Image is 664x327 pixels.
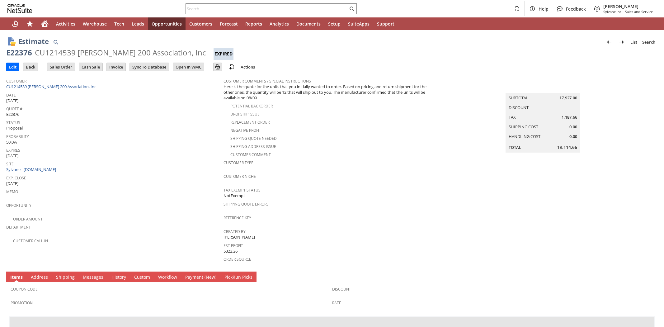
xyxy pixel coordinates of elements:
a: Tax [509,114,516,120]
a: CU1214539 [PERSON_NAME] 200 Association, Inc [6,84,98,89]
span: 5322.26 [224,248,238,254]
span: [DATE] [6,153,18,159]
a: Reference Key [224,215,251,220]
a: PickRun Picks [223,274,254,281]
span: [DATE] [6,98,18,104]
div: E22376 [6,48,32,58]
span: 50.0% [6,139,17,145]
span: SuiteApps [348,21,370,27]
a: Home [37,17,52,30]
a: Customers [186,17,216,30]
span: 1,187.66 [562,114,577,120]
a: Shipping Quote Errors [224,201,269,207]
span: 0.00 [569,124,577,130]
a: Tax Exempt Status [224,187,261,193]
caption: Summary [506,83,580,93]
span: Opportunities [152,21,182,27]
a: Coupon Code [11,287,38,292]
span: k [230,274,233,280]
a: Dropship Issue [230,111,260,117]
span: Reports [245,21,262,27]
input: Sync To Database [130,63,169,71]
span: 0.00 [569,134,577,140]
a: Setup [324,17,344,30]
a: Exp. Close [6,175,26,181]
span: H [111,274,115,280]
a: Reports [242,17,266,30]
a: Customer Comment [230,152,271,157]
div: Expired [214,48,233,60]
span: [PERSON_NAME] [603,3,653,9]
a: Expires [6,148,20,153]
a: Discount [509,105,529,110]
input: Print [214,63,222,71]
span: M [83,274,87,280]
input: Search [186,5,348,12]
span: Setup [328,21,341,27]
a: Site [6,161,14,167]
a: Customer Comments / Special Instructions [224,78,311,84]
a: Items [9,274,24,281]
span: Here is the quote for the units that you initially wanted to order. Based on pricing and return s... [224,84,438,101]
img: add-record.svg [228,63,236,71]
a: Status [6,120,20,125]
a: Handling Cost [509,134,540,139]
span: C [134,274,137,280]
a: Leads [128,17,148,30]
input: Cash Sale [79,63,102,71]
img: Quick Find [52,38,59,46]
svg: Shortcuts [26,20,34,27]
span: 17,927.00 [559,95,577,101]
span: Support [377,21,394,27]
a: Replacement Order [230,120,270,125]
h1: Estimate [18,36,49,46]
a: Customer Type [224,160,253,165]
span: - [623,9,624,14]
span: Analytics [270,21,289,27]
a: Documents [293,17,324,30]
a: Shipping Quote Needed [230,136,277,141]
span: NotExempt [224,193,245,199]
a: Opportunities [148,17,186,30]
span: Proposal [6,125,23,131]
div: Shortcuts [22,17,37,30]
a: Tech [111,17,128,30]
a: Memo [6,189,18,194]
a: Date [6,92,16,98]
a: Customer Call-in [13,238,48,244]
a: Forecast [216,17,242,30]
span: Warehouse [83,21,107,27]
a: Actions [238,64,257,70]
a: Activities [52,17,79,30]
a: Workflow [157,274,179,281]
a: Potential Backorder [230,103,273,109]
span: Help [539,6,549,12]
span: P [185,274,188,280]
div: CU1214539 [PERSON_NAME] 200 Association, Inc [35,48,206,58]
svg: logo [7,4,32,13]
span: Tech [114,21,124,27]
a: Warehouse [79,17,111,30]
a: Search [640,37,658,47]
span: [DATE] [6,181,18,187]
img: Previous [605,38,613,46]
span: I [10,274,12,280]
span: Sylvane Inc [603,9,621,14]
span: A [31,274,34,280]
a: Shipping [54,274,76,281]
a: Order Source [224,257,251,262]
input: Back [23,63,38,71]
span: S [56,274,59,280]
a: Payment (New) [184,274,218,281]
a: Promotion [11,300,33,306]
input: Edit [7,63,19,71]
span: W [158,274,162,280]
a: Quote # [6,106,22,111]
svg: Home [41,20,49,27]
a: Total [509,145,521,150]
a: SuiteApps [344,17,373,30]
svg: Recent Records [11,20,19,27]
input: Sales Order [47,63,75,71]
span: Customers [189,21,212,27]
a: List [628,37,640,47]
